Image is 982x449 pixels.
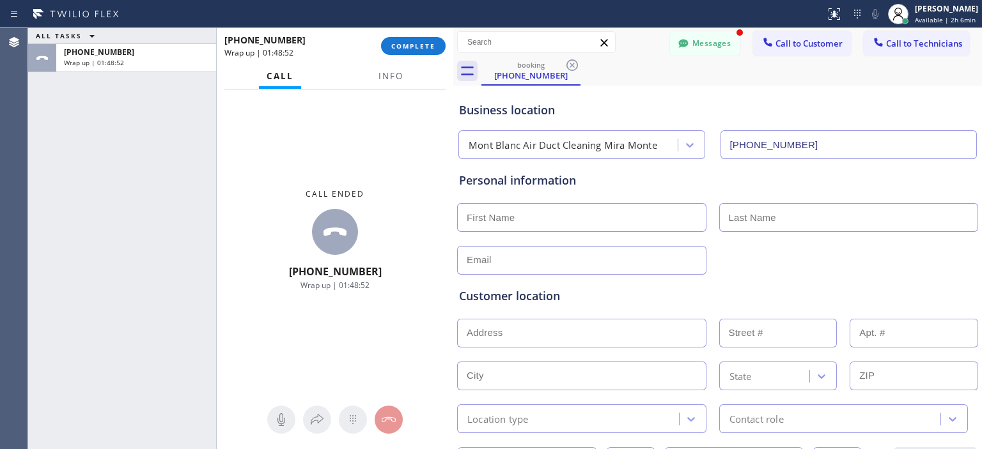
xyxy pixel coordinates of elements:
span: Call [267,70,293,82]
div: Location type [467,411,529,426]
span: [PHONE_NUMBER] [224,34,306,46]
span: [PHONE_NUMBER] [289,264,382,278]
input: ZIP [850,361,978,390]
input: Address [457,319,706,347]
span: Call to Customer [775,38,843,49]
span: Wrap up | 01:48:52 [64,58,124,67]
div: booking [483,60,579,70]
button: Info [371,64,411,89]
div: Mont Blanc Air Duct Cleaning Mira Monte [469,138,657,153]
span: Wrap up | 01:48:52 [224,47,293,58]
div: Contact role [729,411,784,426]
span: Call ended [306,188,364,199]
button: Mute [267,406,295,434]
input: Search [458,32,615,52]
span: COMPLETE [391,42,435,50]
button: Open directory [303,406,331,434]
button: Call to Technicians [864,31,969,56]
button: Messages [670,31,740,56]
div: Business location [459,102,976,119]
input: First Name [457,203,706,232]
span: Info [378,70,403,82]
button: Call [259,64,301,89]
div: State [729,369,752,383]
div: Customer location [459,287,976,305]
input: Last Name [719,203,979,232]
div: [PERSON_NAME] [915,3,978,14]
button: Open dialpad [339,406,367,434]
button: ALL TASKS [28,28,107,43]
input: Street # [719,319,838,347]
input: Apt. # [850,319,978,347]
span: Call to Technicians [886,38,962,49]
button: COMPLETE [381,37,446,55]
div: [PHONE_NUMBER] [483,70,579,81]
span: Available | 2h 6min [915,15,976,24]
button: Call to Customer [753,31,851,56]
span: [PHONE_NUMBER] [64,47,134,57]
button: Mute [866,5,884,23]
span: ALL TASKS [36,31,82,40]
div: Personal information [459,172,976,189]
input: Email [457,246,706,275]
span: Wrap up | 01:48:52 [300,280,370,291]
input: City [457,361,706,390]
input: Phone Number [721,130,978,159]
div: (805) 512-8554 [483,57,579,84]
button: Hang up [375,406,403,434]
